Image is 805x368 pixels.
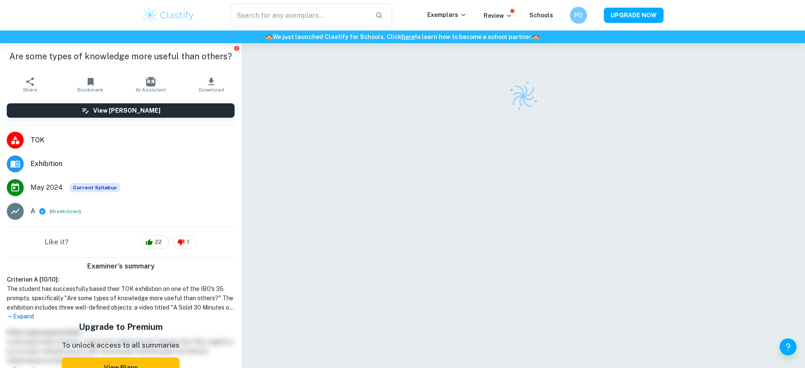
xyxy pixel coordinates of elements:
[93,106,160,115] h6: View [PERSON_NAME]
[573,11,583,20] h6: PO
[136,87,166,93] span: AI Assistant
[503,77,543,116] img: Clastify logo
[30,159,235,169] span: Exhibition
[141,235,169,249] div: 22
[199,87,224,93] span: Download
[30,135,235,145] span: TOK
[230,3,369,27] input: Search for any exemplars...
[23,87,37,93] span: Share
[3,261,238,271] h6: Examiner's summary
[69,183,120,192] span: Current Syllabus
[570,7,587,24] button: PO
[182,238,194,246] span: 1
[7,50,235,63] h1: Are some types of knowledge more useful than others?
[30,206,35,216] p: A
[62,340,180,351] p: To unlock access to all summaries
[401,33,415,40] a: here
[50,208,81,216] span: ( )
[7,103,235,118] button: View [PERSON_NAME]
[30,183,63,193] span: May 2024
[77,87,103,93] span: Bookmark
[150,238,166,246] span: 22
[62,321,180,333] h5: Upgrade to Premium
[181,73,242,97] button: Download
[529,12,553,19] a: Schools
[7,312,235,321] p: Expand
[266,33,273,40] span: 🏫
[142,7,196,24] img: Clastify logo
[173,235,196,249] div: 1
[7,284,235,312] h1: The student has successfully based their TOK exhibition on one of the IBO's 35 prompts, specifica...
[233,45,240,51] button: Report issue
[45,237,69,247] h6: Like it?
[61,73,121,97] button: Bookmark
[51,208,79,215] button: Breakdown
[532,33,539,40] span: 🏫
[2,32,803,42] h6: We just launched Clastify for Schools. Click to learn how to become a school partner.
[146,77,155,86] img: AI Assistant
[121,73,181,97] button: AI Assistant
[7,275,235,284] h6: Criterion A [ 10 / 10 ]:
[69,183,120,192] div: This exemplar is based on the current syllabus. Feel free to refer to it for inspiration/ideas wh...
[484,11,512,20] p: Review
[780,338,797,355] button: Help and Feedback
[427,10,467,19] p: Exemplars
[604,8,664,23] button: UPGRADE NOW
